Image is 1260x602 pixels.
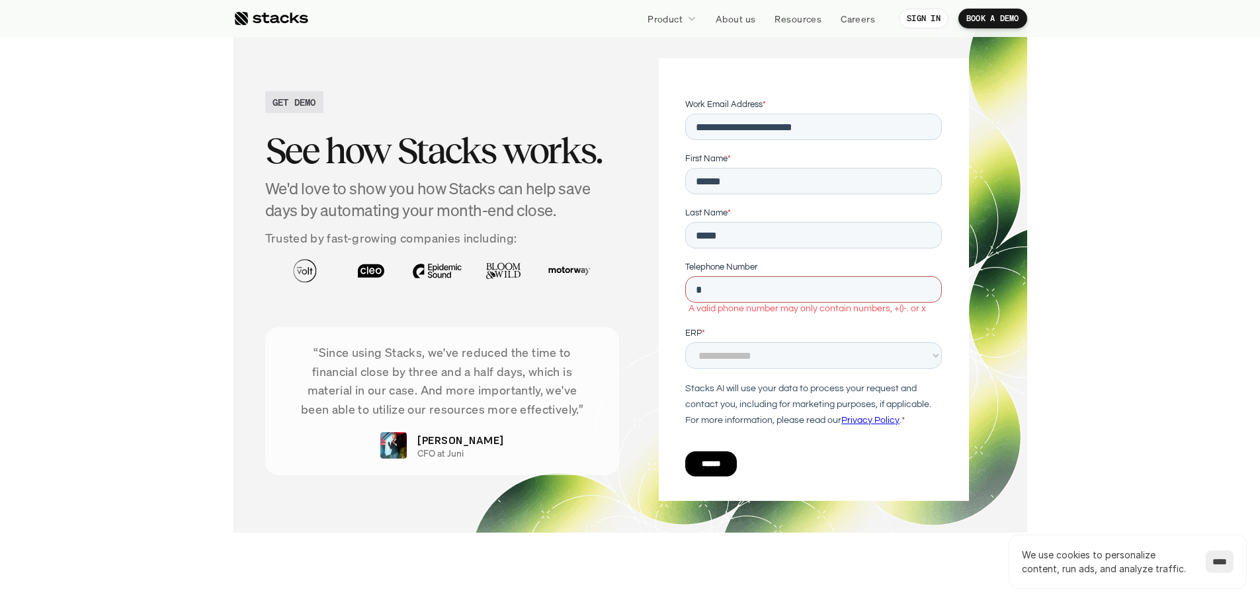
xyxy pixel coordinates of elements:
p: “Since using Stacks, we've reduced the time to financial close by three and a half days, which is... [285,343,600,419]
p: Careers [841,12,875,26]
p: About us [716,12,755,26]
p: BOOK A DEMO [966,14,1019,23]
iframe: Form 0 [685,98,942,488]
h2: GET DEMO [273,95,316,109]
p: Trusted by fast-growing companies including: [265,229,620,248]
p: [PERSON_NAME] [417,432,503,448]
h2: See how Stacks works. [265,130,620,171]
a: Careers [833,7,883,30]
p: Resources [775,12,821,26]
p: SIGN IN [907,14,941,23]
a: Resources [767,7,829,30]
h4: We'd love to show you how Stacks can help save days by automating your month-end close. [265,178,620,222]
a: About us [708,7,763,30]
p: We use cookies to personalize content, run ads, and analyze traffic. [1022,548,1193,576]
a: BOOK A DEMO [958,9,1027,28]
p: Product [648,12,683,26]
a: SIGN IN [899,9,948,28]
p: CFO at Juni [417,448,464,459]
